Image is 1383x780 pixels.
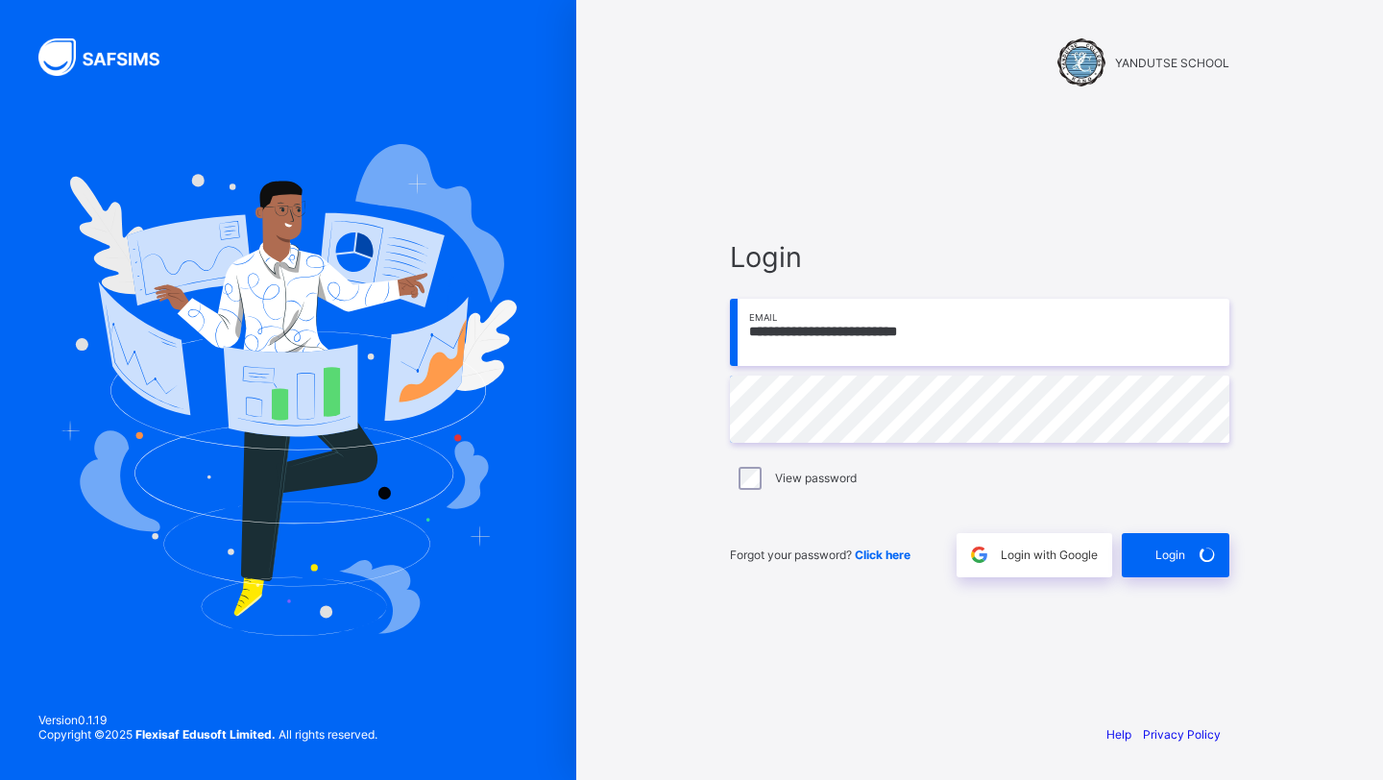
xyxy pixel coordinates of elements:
span: Login with Google [1001,548,1098,562]
span: Forgot your password? [730,548,910,562]
a: Click here [855,548,910,562]
a: Privacy Policy [1143,727,1221,742]
span: Login [730,240,1229,274]
img: Hero Image [60,144,517,636]
img: google.396cfc9801f0270233282035f929180a.svg [968,544,990,566]
a: Help [1106,727,1131,742]
span: Copyright © 2025 All rights reserved. [38,727,377,742]
span: YANDUTSE SCHOOL [1115,56,1229,70]
strong: Flexisaf Edusoft Limited. [135,727,276,742]
img: SAFSIMS Logo [38,38,182,76]
label: View password [775,471,857,485]
span: Login [1155,548,1185,562]
span: Version 0.1.19 [38,713,377,727]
